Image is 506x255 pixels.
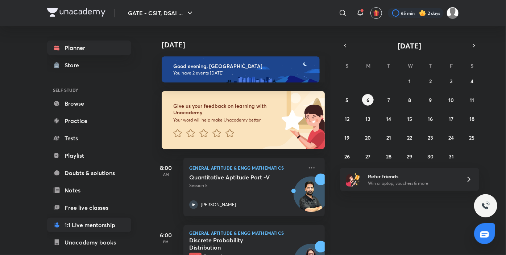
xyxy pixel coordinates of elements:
[341,150,353,162] button: October 26, 2025
[429,97,432,103] abbr: October 9, 2025
[449,153,454,160] abbr: October 31, 2025
[365,153,370,160] abbr: October 27, 2025
[47,84,131,96] h6: SELF STUDY
[424,75,436,87] button: October 2, 2025
[362,150,374,162] button: October 27, 2025
[173,103,279,116] h6: Give us your feedback on learning with Unacademy
[424,150,436,162] button: October 30, 2025
[257,91,325,149] img: feedback_image
[346,172,360,187] img: referral
[362,94,374,106] button: October 6, 2025
[189,231,319,235] p: General Aptitude & Engg Mathematics
[47,58,131,72] a: Store
[373,10,379,16] img: avatar
[419,9,426,17] img: streak
[383,113,395,124] button: October 14, 2025
[345,134,350,141] abbr: October 19, 2025
[404,94,415,106] button: October 8, 2025
[404,113,415,124] button: October 15, 2025
[470,62,473,69] abbr: Saturday
[407,134,412,141] abbr: October 22, 2025
[470,97,474,103] abbr: October 11, 2025
[47,235,131,250] a: Unacademy books
[362,113,374,124] button: October 13, 2025
[47,8,105,18] a: Company Logo
[407,115,412,122] abbr: October 15, 2025
[469,134,475,141] abbr: October 25, 2025
[481,201,490,210] img: ttu
[408,97,411,103] abbr: October 8, 2025
[162,56,320,82] img: evening
[152,231,181,239] h5: 6:00
[386,153,391,160] abbr: October 28, 2025
[189,182,303,189] p: Session 5
[365,115,370,122] abbr: October 13, 2025
[408,62,413,69] abbr: Wednesday
[344,153,350,160] abbr: October 26, 2025
[429,62,432,69] abbr: Thursday
[47,200,131,215] a: Free live classes
[445,150,457,162] button: October 31, 2025
[404,75,415,87] button: October 1, 2025
[470,78,473,85] abbr: October 4, 2025
[466,113,478,124] button: October 18, 2025
[383,132,395,143] button: October 21, 2025
[407,153,412,160] abbr: October 29, 2025
[341,132,353,143] button: October 19, 2025
[445,113,457,124] button: October 17, 2025
[386,115,391,122] abbr: October 14, 2025
[445,132,457,143] button: October 24, 2025
[47,131,131,145] a: Tests
[404,132,415,143] button: October 22, 2025
[466,94,478,106] button: October 11, 2025
[345,115,349,122] abbr: October 12, 2025
[47,218,131,232] a: 1:1 Live mentorship
[368,180,457,187] p: Win a laptop, vouchers & more
[386,134,391,141] abbr: October 21, 2025
[383,94,395,106] button: October 7, 2025
[469,115,474,122] abbr: October 18, 2025
[449,115,453,122] abbr: October 17, 2025
[47,41,131,55] a: Planner
[450,78,453,85] abbr: October 3, 2025
[189,174,279,181] h5: Quantitative Aptitude Part -V
[368,173,457,180] h6: Refer friends
[173,70,313,76] p: You have 2 events [DATE]
[404,150,415,162] button: October 29, 2025
[387,62,390,69] abbr: Tuesday
[398,41,422,51] span: [DATE]
[428,134,433,141] abbr: October 23, 2025
[366,97,369,103] abbr: October 6, 2025
[152,163,181,172] h5: 8:00
[370,7,382,19] button: avatar
[346,97,349,103] abbr: October 5, 2025
[448,134,454,141] abbr: October 24, 2025
[47,96,131,111] a: Browse
[447,7,459,19] img: Varsha Sharma
[365,134,371,141] abbr: October 20, 2025
[445,75,457,87] button: October 3, 2025
[362,132,374,143] button: October 20, 2025
[366,62,370,69] abbr: Monday
[387,97,390,103] abbr: October 7, 2025
[189,163,303,172] p: General Aptitude & Engg Mathematics
[408,78,411,85] abbr: October 1, 2025
[424,113,436,124] button: October 16, 2025
[424,94,436,106] button: October 9, 2025
[65,61,83,69] div: Store
[428,115,433,122] abbr: October 16, 2025
[341,113,353,124] button: October 12, 2025
[350,41,469,51] button: [DATE]
[427,153,434,160] abbr: October 30, 2025
[383,150,395,162] button: October 28, 2025
[47,114,131,128] a: Practice
[429,78,432,85] abbr: October 2, 2025
[47,8,105,17] img: Company Logo
[445,94,457,106] button: October 10, 2025
[466,132,478,143] button: October 25, 2025
[47,148,131,163] a: Playlist
[294,180,329,215] img: Avatar
[450,62,453,69] abbr: Friday
[124,6,199,20] button: GATE - CSIT, DSAI ...
[346,62,349,69] abbr: Sunday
